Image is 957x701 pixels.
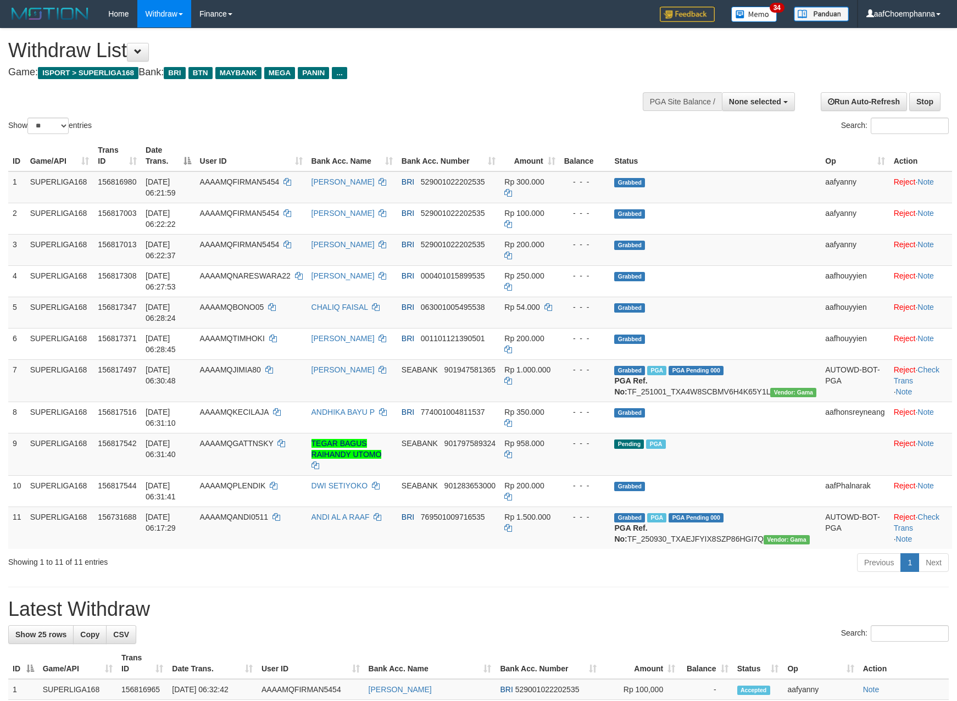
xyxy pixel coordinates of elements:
[311,481,368,490] a: DWI SETIYOKO
[889,359,952,402] td: · ·
[614,272,645,281] span: Grabbed
[311,408,375,416] a: ANDHIKA BAYU P
[444,365,496,374] span: Copy 901947581365 to clipboard
[311,439,382,459] a: TEGAR BAGUS RAIHANDY UTOMO
[871,118,949,134] input: Search:
[770,388,816,397] span: Vendor URL: https://trx31.1velocity.biz
[402,481,438,490] span: SEABANK
[871,625,949,642] input: Search:
[900,553,919,572] a: 1
[504,240,544,249] span: Rp 200.000
[889,402,952,433] td: ·
[311,271,375,280] a: [PERSON_NAME]
[504,334,544,343] span: Rp 200.000
[821,234,889,265] td: aafyanny
[402,177,414,186] span: BRI
[643,92,722,111] div: PGA Site Balance /
[889,433,952,475] td: ·
[26,297,94,328] td: SUPERLIGA168
[821,328,889,359] td: aafhouyyien
[857,553,901,572] a: Previous
[909,92,941,111] a: Stop
[614,482,645,491] span: Grabbed
[215,67,261,79] span: MAYBANK
[444,481,496,490] span: Copy 901283653000 to clipboard
[859,648,949,679] th: Action
[38,67,138,79] span: ISPORT > SUPERLIGA168
[889,234,952,265] td: ·
[15,630,66,639] span: Show 25 rows
[614,335,645,344] span: Grabbed
[141,140,195,171] th: Date Trans.: activate to sort column descending
[444,439,496,448] span: Copy 901797589324 to clipboard
[764,535,810,544] span: Vendor URL: https://trx31.1velocity.biz
[614,408,645,418] span: Grabbed
[117,648,168,679] th: Trans ID: activate to sort column ascending
[889,328,952,359] td: ·
[402,209,414,218] span: BRI
[894,209,916,218] a: Reject
[564,438,606,449] div: - - -
[26,359,94,402] td: SUPERLIGA168
[200,365,261,374] span: AAAAMQJIMIA80
[146,303,176,322] span: [DATE] 06:28:24
[614,439,644,449] span: Pending
[8,171,26,203] td: 1
[8,118,92,134] label: Show entries
[564,239,606,250] div: - - -
[560,140,610,171] th: Balance
[8,203,26,234] td: 2
[98,209,136,218] span: 156817003
[729,97,781,106] span: None selected
[402,365,438,374] span: SEABANK
[894,513,939,532] a: Check Trans
[8,5,92,22] img: MOTION_logo.png
[200,240,280,249] span: AAAAMQFIRMAN5454
[421,513,485,521] span: Copy 769501009716535 to clipboard
[8,67,627,78] h4: Game: Bank:
[168,679,257,700] td: [DATE] 06:32:42
[98,365,136,374] span: 156817497
[894,365,939,385] a: Check Trans
[919,553,949,572] a: Next
[8,507,26,549] td: 11
[889,203,952,234] td: ·
[889,171,952,203] td: ·
[504,177,544,186] span: Rp 300.000
[504,209,544,218] span: Rp 100.000
[26,171,94,203] td: SUPERLIGA168
[402,334,414,343] span: BRI
[369,685,432,694] a: [PERSON_NAME]
[821,297,889,328] td: aafhouyyien
[722,92,795,111] button: None selected
[821,265,889,297] td: aafhouyyien
[26,475,94,507] td: SUPERLIGA168
[200,481,266,490] span: AAAAMQPLENDIK
[98,177,136,186] span: 156816980
[680,679,732,700] td: -
[917,240,934,249] a: Note
[894,334,916,343] a: Reject
[504,408,544,416] span: Rp 350.000
[164,67,185,79] span: BRI
[894,439,916,448] a: Reject
[26,140,94,171] th: Game/API: activate to sort column ascending
[794,7,849,21] img: panduan.png
[917,271,934,280] a: Note
[200,271,291,280] span: AAAAMQNARESWARA22
[146,271,176,291] span: [DATE] 06:27:53
[146,209,176,229] span: [DATE] 06:22:22
[564,364,606,375] div: - - -
[894,303,916,311] a: Reject
[200,334,265,343] span: AAAAMQTIMHOKI
[564,302,606,313] div: - - -
[564,480,606,491] div: - - -
[257,648,364,679] th: User ID: activate to sort column ascending
[311,240,375,249] a: [PERSON_NAME]
[731,7,777,22] img: Button%20Memo.svg
[896,387,913,396] a: Note
[564,333,606,344] div: - - -
[73,625,107,644] a: Copy
[402,408,414,416] span: BRI
[98,303,136,311] span: 156817347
